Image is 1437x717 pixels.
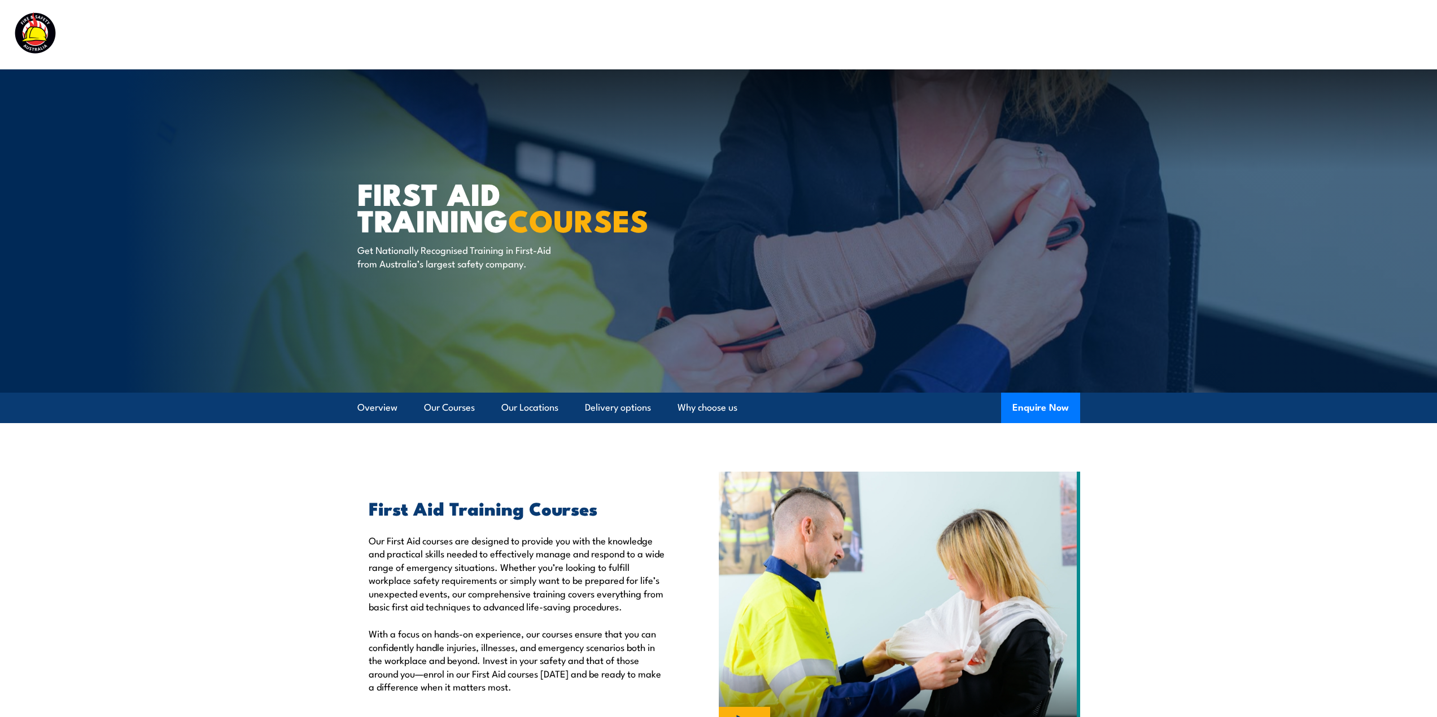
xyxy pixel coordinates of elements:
a: Course Calendar [884,20,959,50]
strong: COURSES [508,196,649,243]
p: Our First Aid courses are designed to provide you with the knowledge and practical skills needed ... [369,534,667,613]
p: With a focus on hands-on experience, our courses ensure that you can confidently handle injuries,... [369,627,667,693]
a: Delivery options [585,393,651,423]
a: Contact [1348,20,1384,50]
a: Our Locations [501,393,558,423]
h2: First Aid Training Courses [369,500,667,516]
a: Learner Portal [1260,20,1324,50]
a: Overview [357,393,398,423]
p: Get Nationally Recognised Training in First-Aid from Australia’s largest safety company. [357,243,564,270]
a: News [1210,20,1235,50]
a: Why choose us [678,393,737,423]
button: Enquire Now [1001,393,1080,423]
a: Our Courses [424,393,475,423]
a: Courses [824,20,859,50]
a: Emergency Response Services [984,20,1119,50]
a: About Us [1143,20,1185,50]
h1: First Aid Training [357,180,636,232]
